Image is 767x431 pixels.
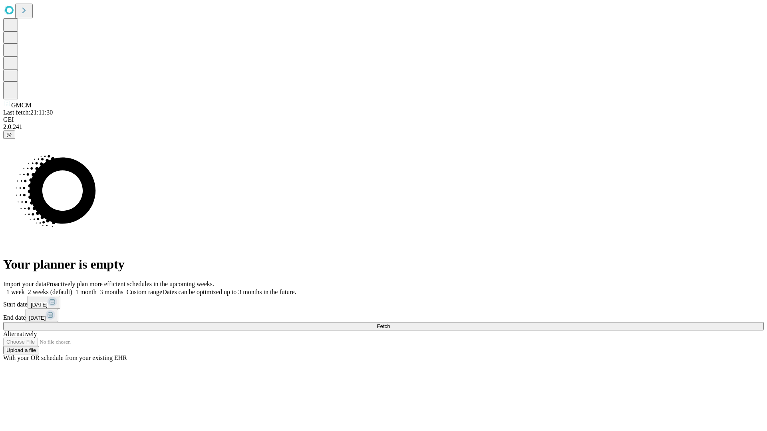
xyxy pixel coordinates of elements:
[3,346,39,354] button: Upload a file
[76,289,97,295] span: 1 month
[3,130,15,139] button: @
[100,289,123,295] span: 3 months
[28,289,72,295] span: 2 weeks (default)
[162,289,296,295] span: Dates can be optimized up to 3 months in the future.
[29,315,46,321] span: [DATE]
[6,289,25,295] span: 1 week
[11,102,32,109] span: GMCM
[3,296,764,309] div: Start date
[3,330,37,337] span: Alternatively
[3,354,127,361] span: With your OR schedule from your existing EHR
[6,132,12,138] span: @
[3,257,764,272] h1: Your planner is empty
[377,323,390,329] span: Fetch
[31,302,48,308] span: [DATE]
[3,123,764,130] div: 2.0.241
[46,281,214,287] span: Proactively plan more efficient schedules in the upcoming weeks.
[3,309,764,322] div: End date
[127,289,162,295] span: Custom range
[3,116,764,123] div: GEI
[28,296,60,309] button: [DATE]
[3,322,764,330] button: Fetch
[3,109,53,116] span: Last fetch: 21:11:30
[26,309,58,322] button: [DATE]
[3,281,46,287] span: Import your data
